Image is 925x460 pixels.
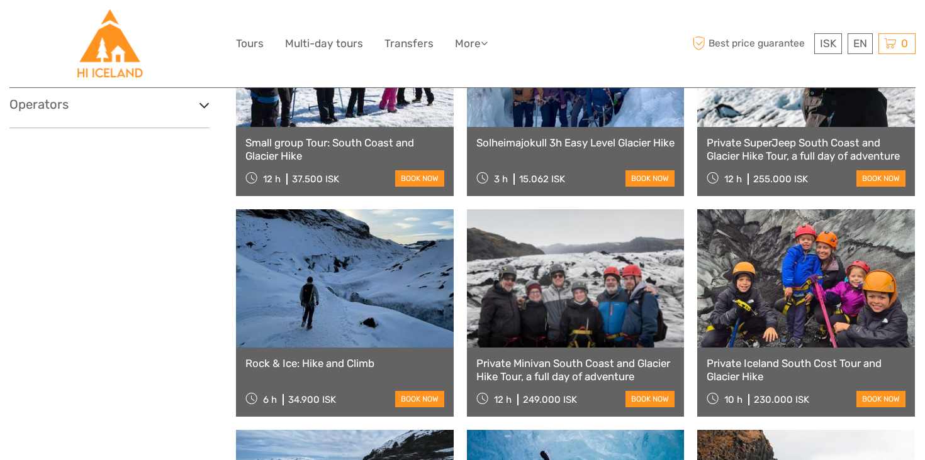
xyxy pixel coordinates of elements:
div: 255.000 ISK [753,173,808,185]
a: Transfers [384,35,434,53]
span: 0 [899,37,910,50]
a: book now [856,391,905,407]
a: More [455,35,488,53]
div: 34.900 ISK [288,394,336,405]
span: 12 h [494,394,512,405]
a: Private Minivan South Coast and Glacier Hike Tour, a full day of adventure [476,357,675,383]
span: 10 h [724,394,743,405]
div: 249.000 ISK [523,394,577,405]
a: book now [625,170,675,187]
h3: Operators [9,97,210,112]
span: 12 h [724,173,742,185]
a: Rock & Ice: Hike and Climb [245,357,444,370]
span: 6 h [263,394,277,405]
a: Small group Tour: South Coast and Glacier Hike [245,136,444,162]
button: Open LiveChat chat widget [145,19,160,35]
div: 15.062 ISK [519,173,565,185]
a: book now [625,391,675,407]
a: book now [856,170,905,187]
div: 37.500 ISK [292,173,339,185]
a: Private Iceland South Cost Tour and Glacier Hike [707,357,905,383]
a: Solheimajokull 3h Easy Level Glacier Hike [476,136,675,149]
a: Multi-day tours [285,35,363,53]
a: book now [395,391,444,407]
div: 230.000 ISK [754,394,809,405]
span: 12 h [263,173,281,185]
p: We're away right now. Please check back later! [18,22,142,32]
a: Tours [236,35,264,53]
span: 3 h [494,173,508,185]
div: EN [848,33,873,54]
a: Private SuperJeep South Coast and Glacier Hike Tour, a full day of adventure [707,136,905,162]
span: Best price guarantee [689,33,811,54]
img: Hostelling International [76,9,144,78]
a: book now [395,170,444,187]
span: ISK [820,37,836,50]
